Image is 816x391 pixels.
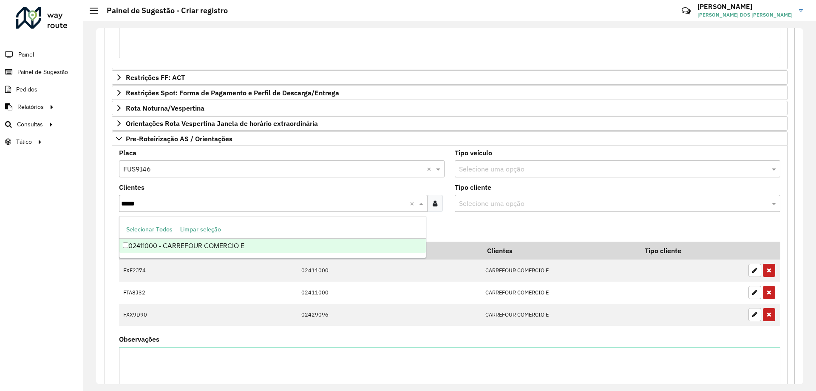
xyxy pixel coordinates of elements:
[297,304,481,326] td: 02429096
[119,182,144,192] label: Clientes
[481,282,639,304] td: CARREFOUR COMERCIO E
[697,11,793,19] span: [PERSON_NAME] DOS [PERSON_NAME]
[697,3,793,11] h3: [PERSON_NAME]
[126,135,232,142] span: Pre-Roteirização AS / Orientações
[112,101,788,115] a: Rota Noturna/Vespertina
[639,242,744,260] th: Tipo cliente
[119,334,159,344] label: Observações
[455,182,491,192] label: Tipo cliente
[119,260,190,282] td: FXF2J74
[122,223,176,236] button: Selecionar Todos
[17,68,68,77] span: Painel de Sugestão
[16,137,32,146] span: Tático
[112,131,788,146] a: Pre-Roteirização AS / Orientações
[176,223,225,236] button: Limpar seleção
[126,105,204,111] span: Rota Noturna/Vespertina
[126,74,185,81] span: Restrições FF: ACT
[677,2,695,20] a: Contato Rápido
[17,103,44,111] span: Relatórios
[112,70,788,85] a: Restrições FF: ACT
[126,89,339,96] span: Restrições Spot: Forma de Pagamento e Perfil de Descarga/Entrega
[455,148,492,158] label: Tipo veículo
[112,116,788,131] a: Orientações Rota Vespertina Janela de horário extraordinária
[427,164,434,174] span: Clear all
[119,216,426,258] ng-dropdown-panel: Options list
[119,239,426,253] div: 02411000 - CARREFOUR COMERCIO E
[481,304,639,326] td: CARREFOUR COMERCIO E
[481,242,639,260] th: Clientes
[297,282,481,304] td: 02411000
[17,120,43,129] span: Consultas
[98,6,228,15] h2: Painel de Sugestão - Criar registro
[16,85,37,94] span: Pedidos
[119,282,190,304] td: FTA8J32
[119,148,136,158] label: Placa
[297,260,481,282] td: 02411000
[126,120,318,127] span: Orientações Rota Vespertina Janela de horário extraordinária
[410,198,417,208] span: Clear all
[112,86,788,100] a: Restrições Spot: Forma de Pagamento e Perfil de Descarga/Entrega
[119,304,190,326] td: FXX9D90
[481,260,639,282] td: CARREFOUR COMERCIO E
[18,50,34,59] span: Painel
